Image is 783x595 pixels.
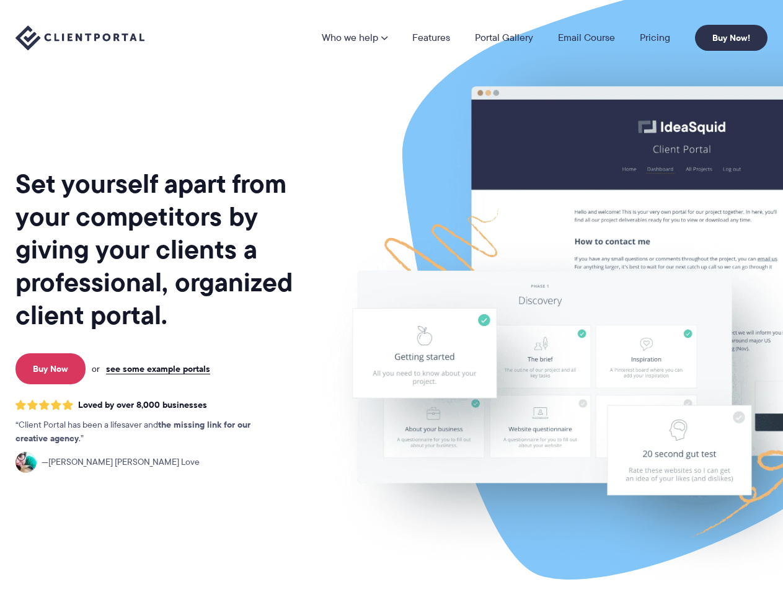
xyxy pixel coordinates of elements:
[15,418,276,446] p: Client Portal has been a lifesaver and .
[15,418,250,445] strong: the missing link for our creative agency
[558,33,615,43] a: Email Course
[412,33,450,43] a: Features
[15,353,86,384] a: Buy Now
[695,25,768,51] a: Buy Now!
[106,363,210,374] a: see some example portals
[42,456,200,469] span: [PERSON_NAME] [PERSON_NAME] Love
[475,33,533,43] a: Portal Gallery
[15,167,316,332] h1: Set yourself apart from your competitors by giving your clients a professional, organized client ...
[322,33,387,43] a: Who we help
[640,33,670,43] a: Pricing
[78,400,207,410] span: Loved by over 8,000 businesses
[92,363,100,374] span: or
